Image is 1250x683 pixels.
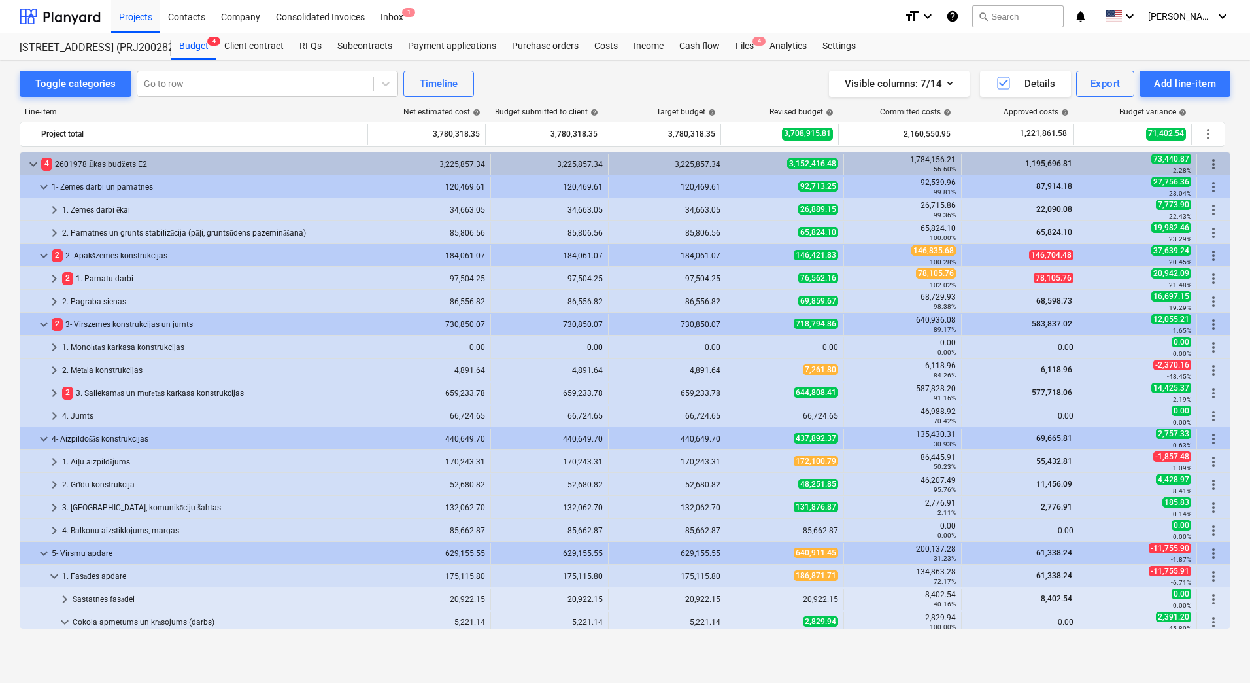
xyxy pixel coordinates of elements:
[20,107,369,116] div: Line-item
[292,33,329,60] a: RFQs
[20,41,156,55] div: [STREET_ADDRESS] (PRJ2002826) 2601978
[1200,126,1216,142] span: More actions
[1185,620,1250,683] iframe: Chat Widget
[1119,107,1187,116] div: Budget variance
[171,33,216,60] div: Budget
[20,71,131,97] button: Toggle categories
[880,107,951,116] div: Committed costs
[996,75,1055,92] div: Details
[470,109,481,116] span: help
[1090,75,1121,92] div: Export
[782,128,833,140] span: 3,708,915.81
[609,124,715,145] div: 3,780,318.35
[1140,71,1230,97] button: Add line-item
[1215,9,1230,24] i: keyboard_arrow_down
[845,75,954,92] div: Visible columns : 7/14
[586,33,626,60] a: Costs
[504,33,586,60] a: Purchase orders
[823,109,834,116] span: help
[403,107,481,116] div: Net estimated cost
[1074,9,1087,24] i: notifications
[762,33,815,60] a: Analytics
[1019,128,1068,139] span: 1,221,861.58
[656,107,716,116] div: Target budget
[373,124,480,145] div: 3,780,318.35
[920,9,936,24] i: keyboard_arrow_down
[752,37,766,46] span: 4
[844,124,951,145] div: 2,160,550.95
[171,33,216,60] a: Budget4
[403,71,474,97] button: Timeline
[1146,128,1186,140] span: 71,402.54
[41,124,362,145] div: Project total
[1122,9,1138,24] i: keyboard_arrow_down
[671,33,728,60] a: Cash flow
[1154,75,1216,92] div: Add line-item
[402,8,415,17] span: 1
[1004,107,1069,116] div: Approved costs
[495,107,598,116] div: Budget submitted to client
[728,33,762,60] a: Files4
[216,33,292,60] a: Client contract
[1176,109,1187,116] span: help
[728,33,762,60] div: Files
[1076,71,1135,97] button: Export
[35,75,116,92] div: Toggle categories
[491,124,598,145] div: 3,780,318.35
[769,107,834,116] div: Revised budget
[980,71,1071,97] button: Details
[400,33,504,60] a: Payment applications
[1148,11,1213,22] span: [PERSON_NAME]
[705,109,716,116] span: help
[588,109,598,116] span: help
[420,75,458,92] div: Timeline
[815,33,864,60] a: Settings
[972,5,1064,27] button: Search
[207,37,220,46] span: 4
[329,33,400,60] a: Subcontracts
[978,11,988,22] span: search
[904,9,920,24] i: format_size
[946,9,959,24] i: Knowledge base
[941,109,951,116] span: help
[829,71,970,97] button: Visible columns:7/14
[1058,109,1069,116] span: help
[626,33,671,60] a: Income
